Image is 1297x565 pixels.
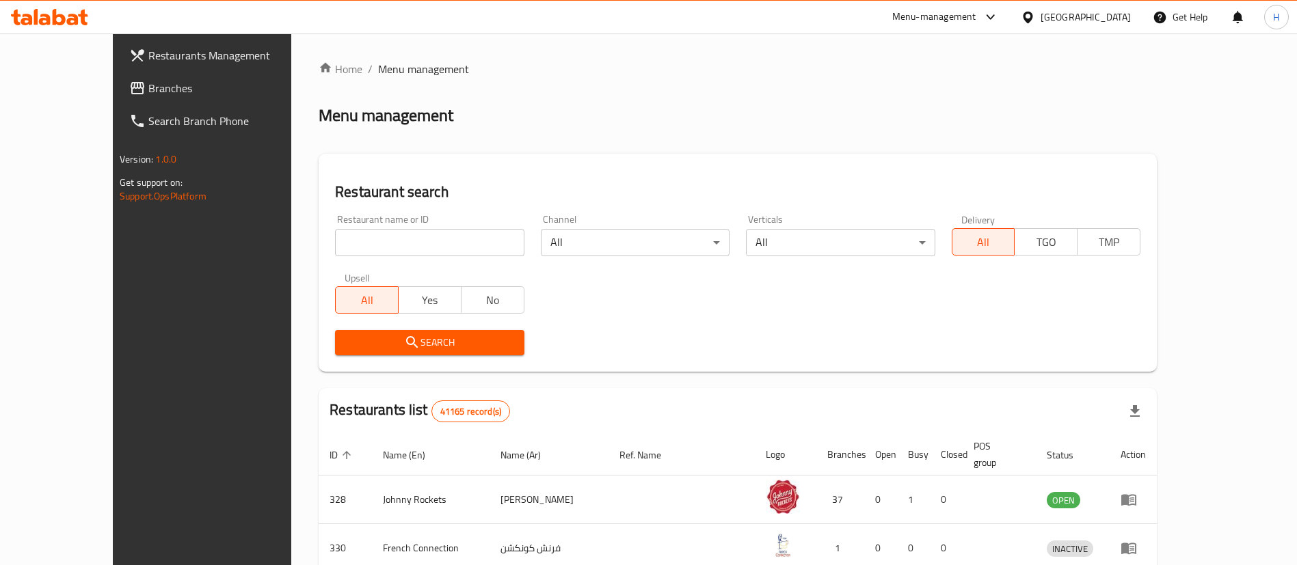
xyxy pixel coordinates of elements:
th: Logo [755,434,816,476]
td: 1 [897,476,930,524]
a: Home [319,61,362,77]
button: TMP [1077,228,1140,256]
td: 0 [864,476,897,524]
span: Version: [120,150,153,168]
span: Name (En) [383,447,443,463]
div: OPEN [1047,492,1080,508]
button: All [335,286,399,314]
button: No [461,286,524,314]
span: TGO [1020,232,1072,252]
span: ID [330,447,356,463]
span: Status [1047,447,1091,463]
div: Menu [1121,540,1146,556]
button: All [952,228,1015,256]
span: No [467,290,519,310]
div: Total records count [431,400,510,422]
span: POS group [974,438,1019,471]
a: Restaurants Management [118,39,330,72]
span: H [1273,10,1279,25]
th: Open [864,434,897,476]
td: [PERSON_NAME] [490,476,609,524]
button: Search [335,330,524,355]
span: Branches [148,80,319,96]
label: Delivery [961,215,995,224]
div: All [746,229,935,256]
span: OPEN [1047,493,1080,508]
a: Branches [118,72,330,105]
td: 328 [319,476,372,524]
span: INACTIVE [1047,541,1093,557]
div: Menu-management [892,9,976,25]
td: 37 [816,476,864,524]
span: 1.0.0 [155,150,176,168]
th: Closed [930,434,963,476]
span: Restaurants Management [148,47,319,64]
div: [GEOGRAPHIC_DATA] [1041,10,1131,25]
label: Upsell [345,273,370,282]
span: Search [346,334,513,351]
th: Branches [816,434,864,476]
a: Search Branch Phone [118,105,330,137]
div: All [541,229,730,256]
span: Ref. Name [619,447,679,463]
div: Menu [1121,491,1146,508]
h2: Menu management [319,105,453,126]
span: Name (Ar) [500,447,559,463]
span: Yes [404,290,456,310]
th: Action [1110,434,1157,476]
a: Support.OpsPlatform [120,187,206,205]
button: TGO [1014,228,1078,256]
td: 0 [930,476,963,524]
span: Get support on: [120,174,183,191]
span: TMP [1083,232,1135,252]
input: Search for restaurant name or ID.. [335,229,524,256]
nav: breadcrumb [319,61,1157,77]
span: 41165 record(s) [432,405,509,418]
span: Menu management [378,61,469,77]
img: French Connection [766,528,800,562]
h2: Restaurant search [335,182,1140,202]
span: All [958,232,1010,252]
img: Johnny Rockets [766,480,800,514]
span: Search Branch Phone [148,113,319,129]
th: Busy [897,434,930,476]
button: Yes [398,286,462,314]
h2: Restaurants list [330,400,510,422]
span: All [341,290,393,310]
td: Johnny Rockets [372,476,490,524]
li: / [368,61,373,77]
div: Export file [1119,395,1151,428]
